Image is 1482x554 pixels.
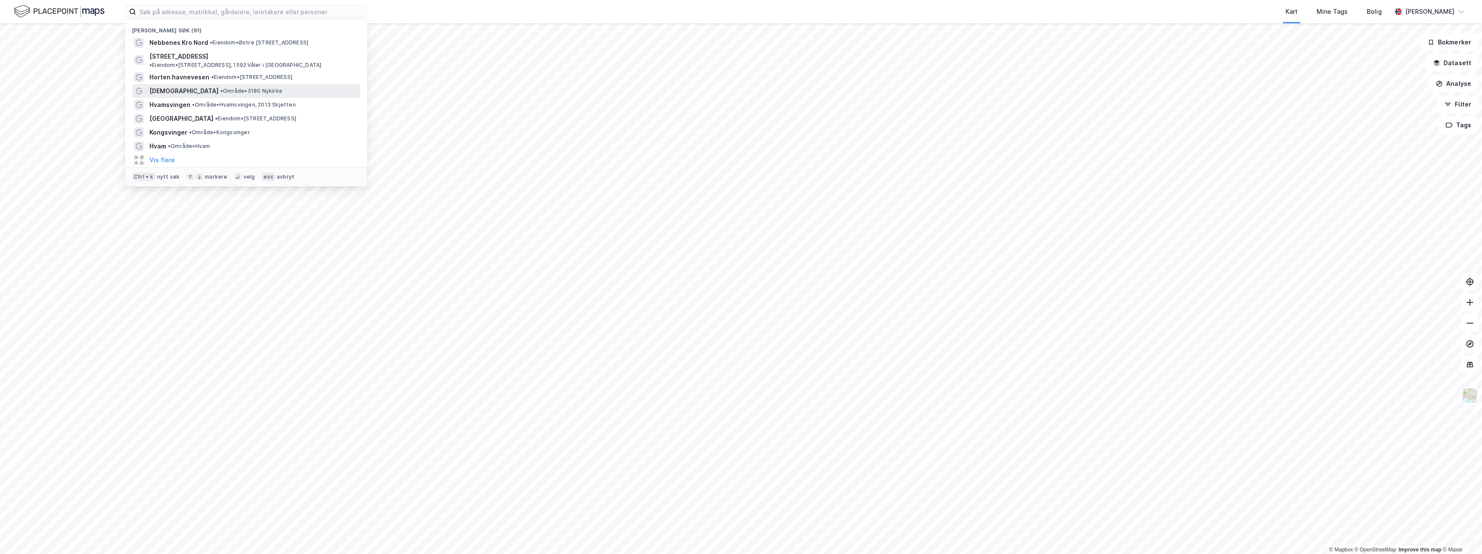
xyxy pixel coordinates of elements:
span: • [168,143,171,149]
span: Område • 3180 Nykirke [220,88,282,94]
div: Bolig [1367,6,1382,17]
span: Horten havnevesen [149,72,209,82]
span: Område • Hvam [168,143,210,150]
div: Mine Tags [1317,6,1348,17]
span: • [192,101,195,108]
div: nytt søk [157,173,180,180]
div: Kontrollprogram for chat [1439,513,1482,554]
span: Hvamsvingen [149,100,190,110]
span: Nebbenes Kro Nord [149,38,208,48]
div: [PERSON_NAME] søk (91) [125,20,367,36]
button: Filter [1437,96,1479,113]
span: Eiendom • [STREET_ADDRESS] [211,74,292,81]
span: • [210,39,212,46]
img: Z [1462,387,1478,404]
div: esc [262,173,275,181]
button: Bokmerker [1420,34,1479,51]
div: velg [244,173,255,180]
button: Analyse [1428,75,1479,92]
a: Mapbox [1329,547,1353,553]
span: Område • Hvamsvingen, 2013 Skjetten [192,101,296,108]
a: Improve this map [1399,547,1441,553]
span: • [220,88,223,94]
div: avbryt [277,173,294,180]
span: • [149,62,152,68]
span: Kongsvinger [149,127,187,138]
span: Område • Kongsvinger [189,129,250,136]
span: • [215,115,218,122]
span: [STREET_ADDRESS] [149,51,208,62]
span: Eiendom • [STREET_ADDRESS], 1592 Våler i [GEOGRAPHIC_DATA] [149,62,321,69]
span: Eiendom • [STREET_ADDRESS] [215,115,296,122]
div: [PERSON_NAME] [1405,6,1454,17]
span: Eiendom • Østre [STREET_ADDRESS] [210,39,308,46]
img: logo.f888ab2527a4732fd821a326f86c7f29.svg [14,4,104,19]
span: [DEMOGRAPHIC_DATA] [149,86,218,96]
span: • [211,74,214,80]
a: OpenStreetMap [1355,547,1396,553]
button: Vis flere [149,155,175,165]
div: markere [205,173,227,180]
span: Hvam [149,141,166,151]
span: • [189,129,192,135]
input: Søk på adresse, matrikkel, gårdeiere, leietakere eller personer [136,5,367,18]
div: Ctrl + k [132,173,155,181]
div: Kart [1286,6,1298,17]
span: [GEOGRAPHIC_DATA] [149,113,213,124]
button: Datasett [1426,54,1479,72]
button: Tags [1438,116,1479,134]
iframe: Chat Widget [1439,513,1482,554]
